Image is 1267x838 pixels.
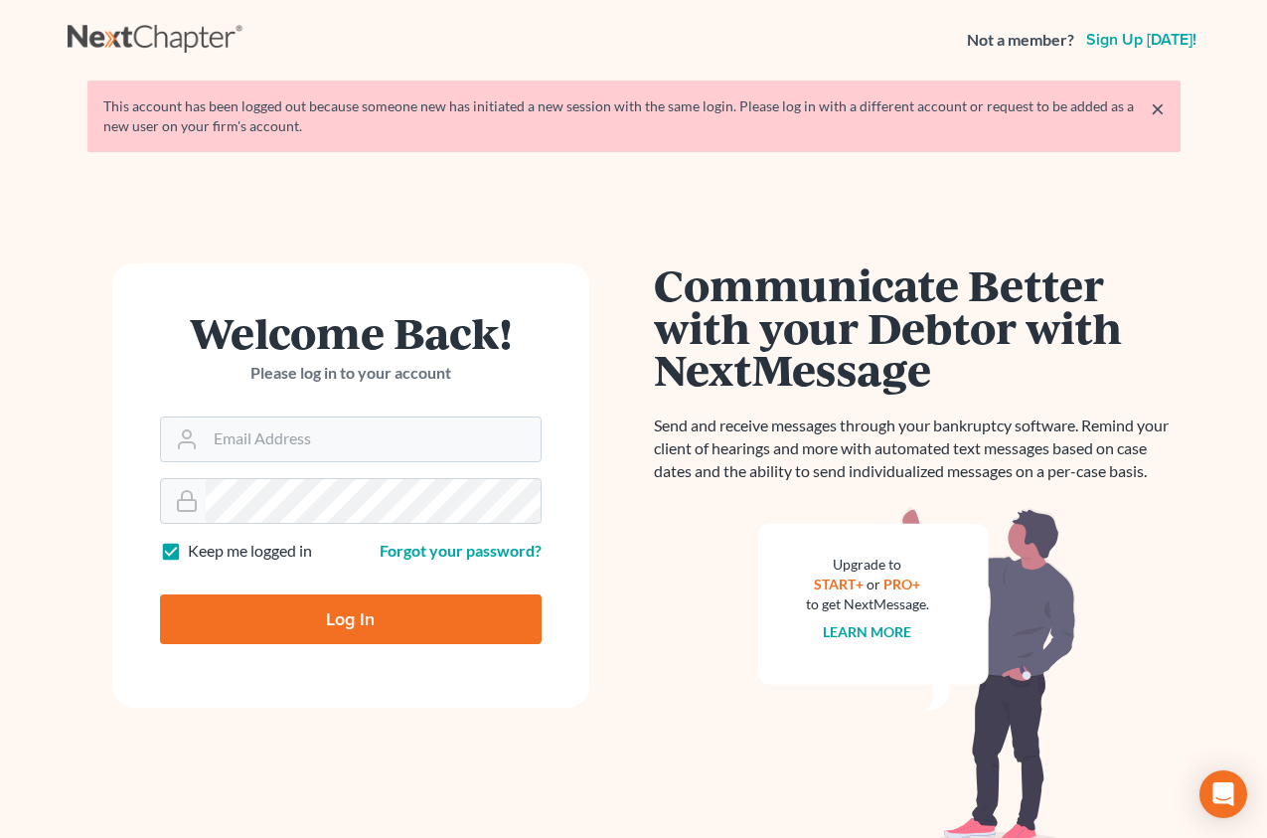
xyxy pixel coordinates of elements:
a: Sign up [DATE]! [1082,32,1200,48]
a: Learn more [823,623,911,640]
a: START+ [814,576,864,592]
input: Email Address [206,418,541,461]
span: or [867,576,880,592]
label: Keep me logged in [188,540,312,563]
div: Upgrade to [806,555,929,575]
a: PRO+ [883,576,920,592]
div: Open Intercom Messenger [1199,770,1247,818]
div: This account has been logged out because someone new has initiated a new session with the same lo... [103,96,1165,136]
strong: Not a member? [967,29,1074,52]
h1: Communicate Better with your Debtor with NextMessage [654,263,1181,391]
a: Forgot your password? [380,541,542,560]
input: Log In [160,594,542,644]
div: to get NextMessage. [806,594,929,614]
p: Send and receive messages through your bankruptcy software. Remind your client of hearings and mo... [654,415,1181,483]
h1: Welcome Back! [160,311,542,354]
a: × [1151,96,1165,120]
p: Please log in to your account [160,362,542,385]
